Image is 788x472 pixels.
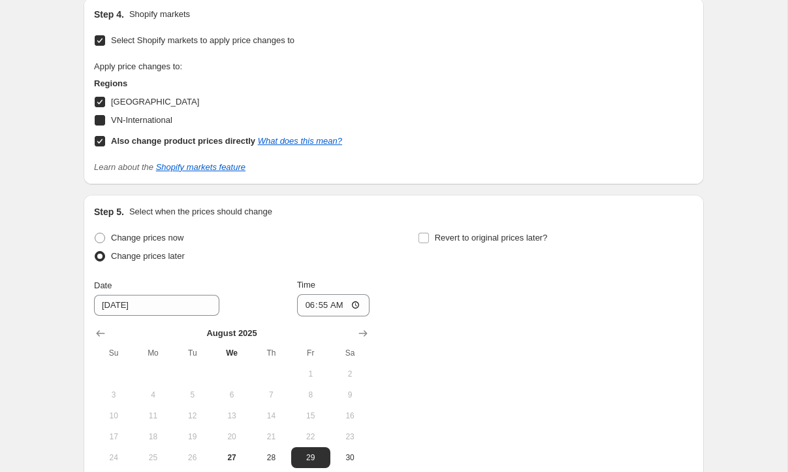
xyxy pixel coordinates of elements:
button: Today Wednesday August 27 2025 [212,447,251,468]
p: Select when the prices should change [129,205,272,218]
button: Monday August 25 2025 [133,447,172,468]
span: 9 [336,390,364,400]
button: Friday August 15 2025 [291,405,330,426]
span: Time [297,280,315,290]
span: Change prices later [111,251,185,261]
button: Saturday August 9 2025 [330,384,370,405]
span: 26 [178,452,207,463]
span: Change prices now [111,233,183,243]
span: Su [99,348,128,358]
button: Friday August 29 2025 [291,447,330,468]
button: Saturday August 2 2025 [330,363,370,384]
span: Tu [178,348,207,358]
span: Date [94,280,112,290]
span: 17 [99,431,128,442]
span: 21 [257,431,285,442]
span: 10 [99,411,128,421]
span: 2 [336,369,364,379]
span: Mo [138,348,167,358]
th: Saturday [330,343,370,363]
button: Wednesday August 13 2025 [212,405,251,426]
button: Sunday August 3 2025 [94,384,133,405]
button: Tuesday August 12 2025 [173,405,212,426]
button: Show previous month, July 2025 [91,324,110,343]
span: 20 [217,431,246,442]
button: Show next month, September 2025 [354,324,372,343]
span: 6 [217,390,246,400]
span: 28 [257,452,285,463]
span: 11 [138,411,167,421]
th: Thursday [251,343,291,363]
button: Friday August 1 2025 [291,363,330,384]
button: Thursday August 21 2025 [251,426,291,447]
span: 4 [138,390,167,400]
span: 19 [178,431,207,442]
button: Saturday August 23 2025 [330,426,370,447]
span: 15 [296,411,325,421]
span: 30 [336,452,364,463]
span: Fr [296,348,325,358]
span: 8 [296,390,325,400]
button: Wednesday August 6 2025 [212,384,251,405]
h2: Step 4. [94,8,124,21]
th: Tuesday [173,343,212,363]
button: Wednesday August 20 2025 [212,426,251,447]
button: Friday August 8 2025 [291,384,330,405]
button: Friday August 22 2025 [291,426,330,447]
span: 24 [99,452,128,463]
p: Shopify markets [129,8,190,21]
th: Monday [133,343,172,363]
span: Sa [336,348,364,358]
button: Saturday August 16 2025 [330,405,370,426]
span: 29 [296,452,325,463]
span: VN-International [111,115,172,125]
span: 14 [257,411,285,421]
a: What does this mean? [258,136,342,146]
th: Wednesday [212,343,251,363]
button: Sunday August 10 2025 [94,405,133,426]
span: 23 [336,431,364,442]
b: Also change product prices directly [111,136,255,146]
button: Tuesday August 19 2025 [173,426,212,447]
th: Sunday [94,343,133,363]
button: Saturday August 30 2025 [330,447,370,468]
input: 12:00 [297,294,370,316]
span: 18 [138,431,167,442]
span: 5 [178,390,207,400]
button: Monday August 18 2025 [133,426,172,447]
button: Thursday August 28 2025 [251,447,291,468]
button: Tuesday August 5 2025 [173,384,212,405]
i: Learn about the [94,162,245,172]
span: 3 [99,390,128,400]
h3: Regions [94,77,342,90]
button: Sunday August 24 2025 [94,447,133,468]
span: 12 [178,411,207,421]
span: 25 [138,452,167,463]
span: 27 [217,452,246,463]
span: Revert to original prices later? [435,233,548,243]
span: We [217,348,246,358]
span: 7 [257,390,285,400]
th: Friday [291,343,330,363]
button: Thursday August 7 2025 [251,384,291,405]
a: Shopify markets feature [156,162,245,172]
span: Th [257,348,285,358]
button: Monday August 11 2025 [133,405,172,426]
button: Monday August 4 2025 [133,384,172,405]
button: Tuesday August 26 2025 [173,447,212,468]
span: 1 [296,369,325,379]
span: [GEOGRAPHIC_DATA] [111,97,199,107]
span: 22 [296,431,325,442]
span: Select Shopify markets to apply price changes to [111,35,294,45]
h2: Step 5. [94,205,124,218]
input: 8/27/2025 [94,295,219,316]
span: Apply price changes to: [94,61,182,71]
span: 16 [336,411,364,421]
button: Sunday August 17 2025 [94,426,133,447]
button: Thursday August 14 2025 [251,405,291,426]
span: 13 [217,411,246,421]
